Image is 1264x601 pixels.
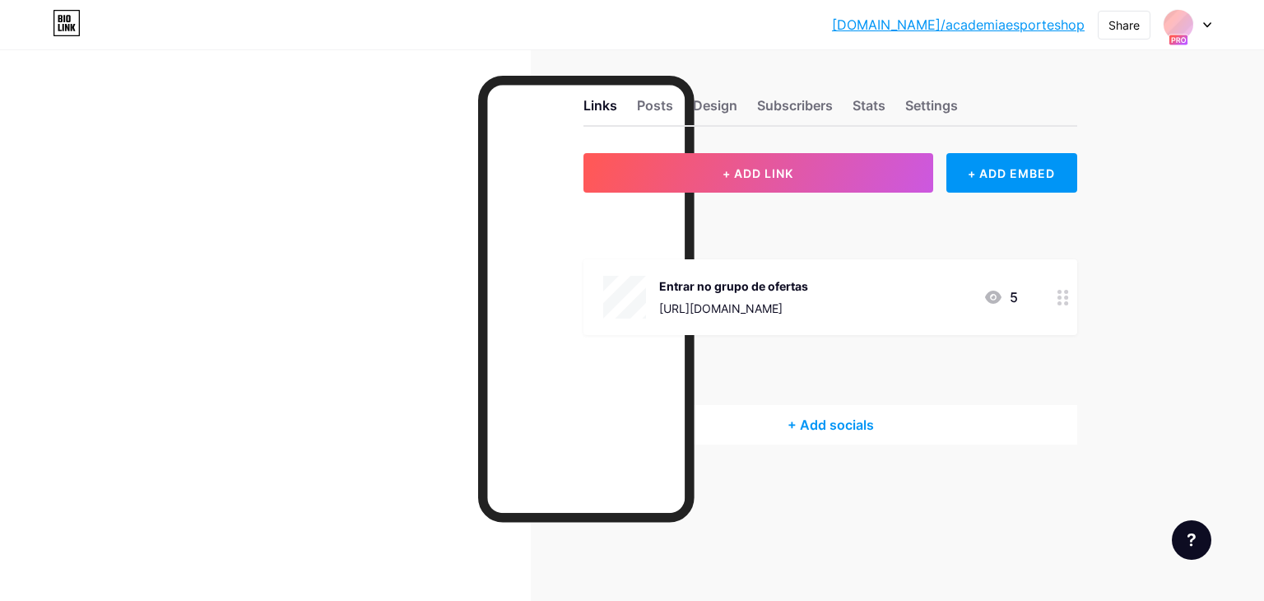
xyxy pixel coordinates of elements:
[757,96,833,125] div: Subscribers
[853,96,885,125] div: Stats
[659,300,808,317] div: [URL][DOMAIN_NAME]
[583,153,933,193] button: + ADD LINK
[832,15,1085,35] a: [DOMAIN_NAME]/academiaesporteshop
[583,96,617,125] div: Links
[905,96,958,125] div: Settings
[659,277,808,295] div: Entrar no grupo de ofertas
[983,287,1018,307] div: 5
[693,96,737,125] div: Design
[583,405,1077,445] div: + Add socials
[946,153,1077,193] div: + ADD EMBED
[723,166,793,180] span: + ADD LINK
[637,96,673,125] div: Posts
[583,375,1077,392] div: SOCIALS
[1108,16,1140,34] div: Share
